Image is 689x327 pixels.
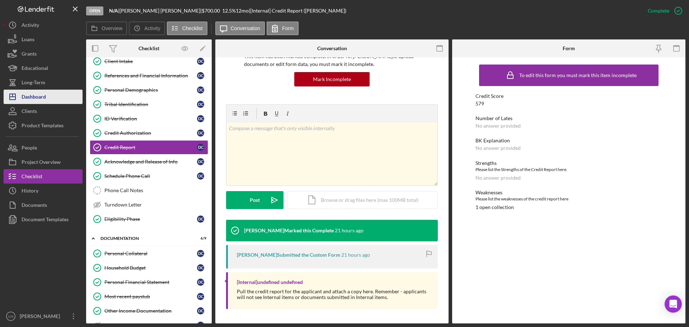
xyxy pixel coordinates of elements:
[129,22,165,35] button: Activity
[119,8,202,14] div: [PERSON_NAME] [PERSON_NAME] |
[100,236,188,241] div: Documentation
[109,8,118,14] b: N/A
[4,141,83,155] a: People
[475,138,662,143] div: BK Explanation
[22,184,38,200] div: History
[22,47,37,63] div: Grants
[197,101,204,108] div: D C
[102,25,122,31] label: Overview
[90,112,208,126] a: ID VerificationDC
[563,46,575,51] div: Form
[90,155,208,169] a: Acknowledge and Release of InfoDC
[197,144,204,151] div: D C
[222,8,236,14] div: 12.5 %
[90,304,208,318] a: Other Income DocumentationDC
[104,58,197,64] div: Client Intake
[90,97,208,112] a: Tribal IdentificationDC
[104,188,208,193] div: Phone Call Notes
[86,22,127,35] button: Overview
[202,8,222,14] div: $700.00
[197,293,204,300] div: D C
[104,130,197,136] div: Credit Authorization
[4,184,83,198] button: History
[475,204,514,210] div: 1 open collection
[237,289,431,300] div: Pull the credit report for the applicant and attach a copy here. Remember - applicants will not s...
[244,52,420,68] p: This item has been marked complete. In order for [PERSON_NAME] to upload documents or edit form d...
[197,115,204,122] div: D C
[90,169,208,183] a: Schedule Phone CallDC
[665,295,682,313] div: Open Intercom Messenger
[90,212,208,226] a: Eligibility PhaseDC
[519,72,637,78] div: To edit this form you must mark this item incomplete
[317,46,347,51] div: Conversation
[4,118,83,133] button: Product Templates
[4,104,83,118] button: Clients
[237,279,303,285] div: [Internal] undefined undefined
[4,212,83,227] button: Document Templates
[104,159,197,165] div: Acknowledge and Release of Info
[475,93,662,99] div: Credit Score
[22,61,48,77] div: Educational
[475,123,521,129] div: No answer provided
[90,140,208,155] a: Credit ReportDC
[4,90,83,104] a: Dashboard
[90,246,208,261] a: Personal CollateralDC
[104,116,197,122] div: ID Verification
[4,169,83,184] button: Checklist
[475,190,662,195] div: Weaknesses
[197,72,204,79] div: D C
[475,115,662,121] div: Number of Lates
[22,104,37,120] div: Clients
[341,252,370,258] time: 2025-08-27 20:07
[4,18,83,32] a: Activity
[641,4,685,18] button: Complete
[104,144,197,150] div: Credit Report
[4,47,83,61] button: Grants
[22,75,45,91] div: Long-Term
[4,155,83,169] a: Project Overview
[22,90,46,106] div: Dashboard
[90,54,208,68] a: Client IntakeDC
[22,198,47,214] div: Documents
[18,309,65,325] div: [PERSON_NAME]
[475,166,662,173] div: Please list the Strengths of the Credit Report here.
[236,8,249,14] div: 12 mo
[8,314,13,318] text: CN
[22,169,42,185] div: Checklist
[22,212,69,228] div: Document Templates
[226,191,283,209] button: Post
[139,46,159,51] div: Checklist
[22,155,61,171] div: Project Overview
[22,118,64,134] div: Product Templates
[90,83,208,97] a: Personal DemographicsDC
[104,101,197,107] div: Tribal Identification
[4,75,83,90] button: Long-Term
[475,195,662,203] div: Please list the weaknesses of the credit report here
[104,202,208,208] div: Turndown Letter
[197,129,204,137] div: D C
[4,61,83,75] a: Educational
[104,251,197,256] div: Personal Collateral
[282,25,294,31] label: Form
[104,173,197,179] div: Schedule Phone Call
[4,198,83,212] button: Documents
[294,72,370,86] button: Mark Incomplete
[90,289,208,304] a: Most recent paystubDC
[197,86,204,94] div: D C
[244,228,334,233] div: [PERSON_NAME] Marked this Complete
[104,265,197,271] div: Household Budget
[215,22,265,35] button: Conversation
[648,4,669,18] div: Complete
[86,6,103,15] div: Open
[475,160,662,166] div: Strengths
[90,68,208,83] a: References and Financial InformationDC
[197,158,204,165] div: D C
[4,309,83,323] button: CN[PERSON_NAME]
